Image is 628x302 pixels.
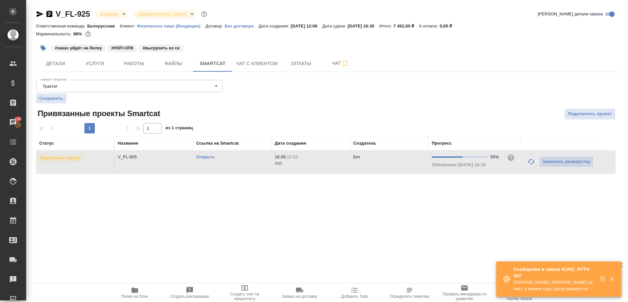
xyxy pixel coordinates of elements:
[221,292,268,301] span: Создать счет на предоплату
[287,154,298,159] p: 12:52
[596,273,611,288] button: Открыть в новой вкладке
[118,60,150,68] span: Работы
[496,292,543,301] span: Скопировать ссылку на оценку заказа
[382,284,437,302] button: Определить тематику
[393,24,419,28] p: 7 452,00 ₽
[36,10,44,18] button: Скопировать ссылку для ЯМессенджера
[341,294,368,299] span: Добавить Todo
[564,108,616,120] button: Подключить проект
[138,45,184,50] span: выгрузить из ск
[440,24,457,28] p: 0,00 ₽
[36,41,50,55] button: Добавить тэг
[543,158,590,166] span: Заменить разверстку
[87,24,120,28] p: Белорусская
[322,24,347,28] p: Дата сдачи:
[40,60,71,68] span: Детали
[120,24,137,28] p: Клиент:
[73,31,83,36] p: 88%
[111,45,133,51] p: #НЗП+ЗПК
[136,11,188,17] button: [DEMOGRAPHIC_DATA]
[275,160,347,167] p: 2025
[118,140,138,147] div: Название
[143,45,180,51] p: #выгрузить из ск
[605,276,619,282] button: Закрыть
[236,60,278,68] span: Чат с клиентом
[36,31,73,36] p: Маржинальность:
[341,60,349,67] svg: Подписаться
[353,140,376,147] div: Создатель
[137,24,205,28] p: Физическое лицо (Входящие)
[492,284,547,302] button: Скопировать ссылку на оценку заказа
[514,266,595,279] p: Сообщения в заказе KUNZ_RTTV-587
[2,114,25,131] a: 100
[107,284,162,302] button: Папка на Drive
[286,60,317,68] span: Оплаты
[170,294,209,299] span: Создать рекламацию
[137,23,205,28] a: Физическое лицо (Входящие)
[523,154,539,169] button: Обновить прогресс
[419,24,440,28] p: К оплате:
[39,95,63,102] span: Сохранить
[539,156,594,168] button: Заменить разверстку
[432,162,486,167] span: Обновлено [DATE] 10:15
[432,140,452,147] div: Прогресс
[225,24,259,28] p: Без договора
[56,9,90,18] a: V_FL-925
[275,154,287,159] p: 18.09,
[275,140,306,147] div: Дата создания
[162,284,217,302] button: Создать рекламацию
[291,24,323,28] p: [DATE] 12:06
[84,30,92,38] button: 729.94 RUB;
[121,294,148,299] span: Папка на Drive
[41,83,60,89] button: Трактат
[196,140,239,147] div: Ссылка на Smartcat
[272,284,327,302] button: Заявка на доставку
[55,45,102,51] p: #заказ уйдёт на белку
[36,24,87,28] p: Ответственная команда:
[282,294,317,299] span: Заявка на доставку
[205,24,225,28] p: Договор:
[107,45,138,50] span: НЗП+ЗПК
[258,24,290,28] p: Дата создания:
[166,124,193,133] span: из 1 страниц
[196,154,215,159] a: Открыть
[133,10,196,19] div: В работе
[437,284,492,302] button: Призвать менеджера по развитию
[50,45,107,50] span: заказ уйдёт на белку
[379,24,393,28] p: Итого:
[36,80,222,92] div: Трактат
[568,110,612,118] span: Подключить проект
[348,24,379,28] p: [DATE] 16:30
[158,60,189,68] span: Файлы
[200,10,208,18] button: Доп статусы указывают на важность/срочность заказа
[95,10,128,19] div: В работе
[45,10,53,18] button: Скопировать ссылку
[41,155,79,161] p: Привязан к заказу
[538,11,603,17] span: [PERSON_NAME] детали заказа
[197,60,228,68] span: Smartcat
[490,154,502,160] div: 55%
[325,59,356,67] span: Чат
[39,140,54,147] div: Статус
[390,294,429,299] span: Определить тематику
[217,284,272,302] button: Создать счет на предоплату
[353,154,360,159] p: Бот
[36,94,66,103] button: Сохранить
[98,11,120,17] button: В работе
[514,279,595,292] p: [PERSON_NAME]: [PERSON_NAME] привет, а можем сррк сдачи разверстки перенести на утро [DATE]?
[225,23,259,28] a: Без договора
[118,154,190,160] p: V_FL-925
[441,292,488,301] span: Призвать менеджера по развитию
[327,284,382,302] button: Добавить Todo
[36,108,160,119] span: Привязанные проекты Smartcat
[79,60,111,68] span: Услуги
[11,116,26,122] span: 100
